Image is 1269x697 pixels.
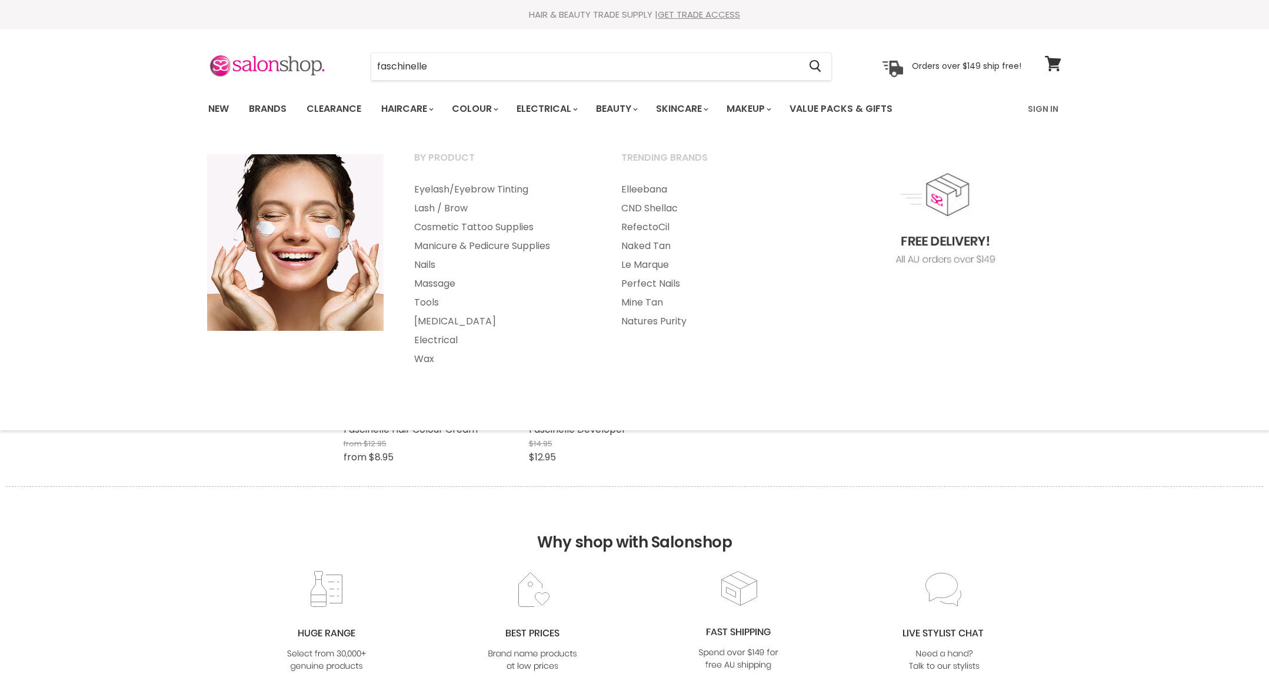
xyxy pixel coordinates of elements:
[607,312,811,331] a: Natures Purity
[199,97,238,121] a: New
[607,255,811,274] a: Le Marque
[279,570,374,673] img: range2_8cf790d4-220e-469f-917d-a18fed3854b6.jpg
[529,450,556,464] span: $12.95
[607,199,811,218] a: CND Shellac
[399,255,604,274] a: Nails
[371,53,800,80] input: Search
[344,438,362,449] span: from
[781,97,901,121] a: Value Packs & Gifts
[399,180,604,199] a: Eyelash/Eyebrow Tinting
[529,438,552,449] span: $14.95
[399,180,604,369] ul: Main menu
[240,97,295,121] a: Brands
[399,148,604,178] a: By Product
[587,97,645,121] a: Beauty
[607,148,811,178] a: Trending Brands
[298,97,370,121] a: Clearance
[1021,97,1065,121] a: Sign In
[607,274,811,293] a: Perfect Nails
[485,570,580,673] img: prices.jpg
[372,97,441,121] a: Haircare
[800,53,831,80] button: Search
[369,450,394,464] span: $8.95
[1210,642,1257,685] iframe: Gorgias live chat messenger
[607,293,811,312] a: Mine Tan
[6,486,1263,569] h2: Why shop with Salonshop
[399,237,604,255] a: Manicure & Pedicure Supplies
[647,97,715,121] a: Skincare
[399,293,604,312] a: Tools
[364,438,387,449] span: $12.95
[691,569,786,672] img: fast.jpg
[443,97,505,121] a: Colour
[607,218,811,237] a: RefectoCil
[399,350,604,369] a: Wax
[607,237,811,255] a: Naked Tan
[658,8,740,21] a: GET TRADE ACCESS
[344,450,367,464] span: from
[912,61,1021,71] p: Orders over $149 ship free!
[399,331,604,350] a: Electrical
[399,199,604,218] a: Lash / Brow
[508,97,585,121] a: Electrical
[371,52,832,81] form: Product
[718,97,778,121] a: Makeup
[399,312,604,331] a: [MEDICAL_DATA]
[399,218,604,237] a: Cosmetic Tattoo Supplies
[607,180,811,331] ul: Main menu
[607,180,811,199] a: Elleebana
[194,92,1076,126] nav: Main
[399,274,604,293] a: Massage
[199,92,961,126] ul: Main menu
[897,570,992,673] img: chat_c0a1c8f7-3133-4fc6-855f-7264552747f6.jpg
[194,9,1076,21] div: HAIR & BEAUTY TRADE SUPPLY |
